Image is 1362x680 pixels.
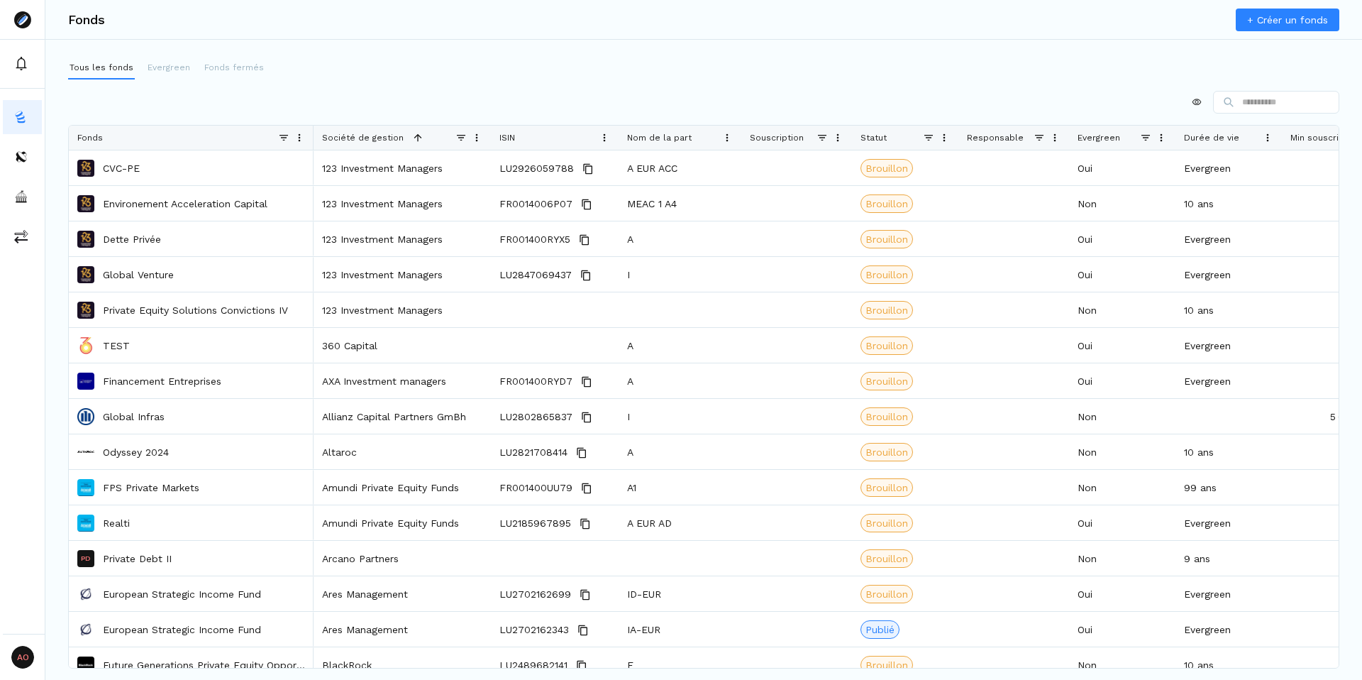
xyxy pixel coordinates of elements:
span: LU2702162343 [499,613,569,647]
span: Brouillon [865,516,908,530]
a: CVC-PE [103,161,140,175]
span: Brouillon [865,339,908,353]
div: AXA Investment managers [314,363,491,398]
span: Brouillon [865,587,908,601]
div: 123 Investment Managers [314,257,491,292]
a: Private Equity Solutions Convictions IV [103,303,288,317]
div: Oui [1069,257,1175,292]
img: Realti [77,515,94,532]
span: Nom de la part [627,133,692,143]
div: Oui [1069,612,1175,647]
h3: Fonds [68,13,105,26]
span: AO [11,646,34,669]
div: Non [1069,434,1175,469]
img: Dette Privée [77,231,94,248]
p: Realti [103,516,130,530]
a: Global Infras [103,410,165,424]
a: European Strategic Income Fund [103,587,261,601]
div: Altaroc [314,434,491,469]
div: 123 Investment Managers [314,292,491,327]
span: FR001400RYD7 [499,364,572,399]
span: Brouillon [865,481,908,495]
span: ISIN [499,133,515,143]
div: A [619,328,741,363]
div: Evergreen [1175,328,1282,363]
div: 10 ans [1175,186,1282,221]
p: Financement Entreprises [103,374,221,388]
img: Odyssey 2024 [77,444,94,461]
div: 360 Capital [314,328,491,363]
button: Copy [573,444,590,461]
span: Brouillon [865,445,908,459]
div: Evergreen [1175,576,1282,611]
div: Non [1069,399,1175,434]
img: commissions [14,229,28,243]
span: LU2847069437 [499,258,572,292]
img: Global Venture [77,266,94,283]
img: Private Equity Solutions Convictions IV [77,302,94,319]
a: Odyssey 2024 [103,445,169,459]
img: European Strategic Income Fund [77,586,94,603]
div: 123 Investment Managers [314,221,491,256]
div: I [619,257,741,292]
a: Global Venture [103,268,174,282]
span: LU2185967895 [499,506,571,541]
img: funds [14,110,28,124]
button: funds [3,100,42,134]
span: Brouillon [865,303,908,317]
span: Brouillon [865,268,908,282]
button: Copy [575,622,592,639]
span: LU2926059788 [499,151,574,186]
button: distributors [3,140,42,174]
a: European Strategic Income Fund [103,623,261,637]
button: Copy [578,373,595,390]
img: asset-managers [14,190,28,204]
div: Evergreen [1175,505,1282,540]
button: Fonds fermés [203,57,265,79]
div: Oui [1069,505,1175,540]
p: Environement Acceleration Capital [103,197,267,211]
span: LU2821708414 [499,435,567,470]
a: TEST [103,339,130,353]
div: A1 [619,470,741,505]
button: Copy [577,586,594,603]
span: Société de gestion [322,133,404,143]
a: Dette Privée [103,232,161,246]
p: Evergreen [148,61,190,74]
span: Durée de vie [1184,133,1239,143]
div: Non [1069,470,1175,505]
button: Copy [580,160,597,177]
div: 9 ans [1175,541,1282,576]
div: A [619,363,741,398]
div: A EUR AD [619,505,741,540]
div: Evergreen [1175,363,1282,398]
span: Responsable [967,133,1024,143]
div: Non [1069,186,1175,221]
button: Copy [578,196,595,213]
span: Brouillon [865,410,908,424]
button: Tous les fonds [68,57,135,79]
span: Min souscription [1290,133,1361,143]
div: Oui [1069,576,1175,611]
img: FPS Private Markets [77,479,94,496]
span: LU2702162699 [499,577,571,612]
div: Arcano Partners [314,541,491,576]
span: Souscription [750,133,804,143]
a: Future Generations Private Equity Opportunities [103,658,305,672]
img: CVC-PE [77,160,94,177]
button: Evergreen [146,57,192,79]
a: Private Debt II [103,552,172,566]
div: Evergreen [1175,221,1282,256]
span: Statut [860,133,887,143]
a: asset-managers [3,180,42,214]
